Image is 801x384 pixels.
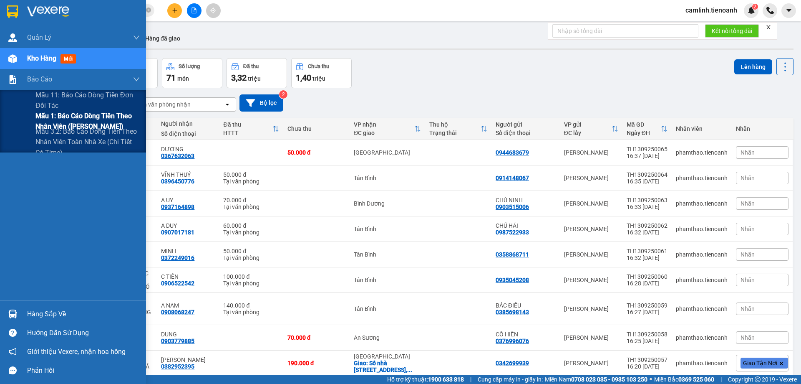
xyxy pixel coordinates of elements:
div: DUNG [161,331,215,338]
div: 70.000 đ [287,334,345,341]
div: Thu hộ [429,121,481,128]
div: 50.000 đ [223,171,279,178]
span: món [177,75,189,82]
div: phamthao.tienoanh [676,200,728,207]
div: 0935045208 [496,277,529,283]
div: A NAM [161,302,215,309]
span: 71 [166,73,176,83]
span: mới [60,54,76,64]
div: 0903779885 [161,338,194,344]
div: 16:35 [DATE] [627,178,667,185]
div: 0376996076 [496,338,529,344]
span: Nhãn [741,334,755,341]
div: TH1309250062 [627,222,667,229]
div: C TIÊN [161,273,215,280]
span: Nhãn [741,200,755,207]
strong: 0369 525 060 [678,376,714,383]
div: Chọn văn phòng nhận [133,100,191,109]
div: CHÚ HẢI [496,222,556,229]
div: 0382952395 [161,363,194,370]
div: 0937164898 [161,203,194,210]
span: Mẫu 3.2: Báo cáo dòng tiền theo nhân viên toàn nhà xe (Chi Tiết Có Time) [35,126,140,158]
div: TH1309250059 [627,302,667,309]
span: Cung cấp máy in - giấy in: [478,375,543,384]
div: Nhãn [736,125,788,132]
div: [PERSON_NAME] [564,149,618,156]
span: Kho hàng [27,54,56,62]
span: copyright [755,376,761,382]
img: logo-vxr [7,5,18,18]
strong: 0708 023 035 - 0935 103 250 [571,376,647,383]
div: 0903515006 [496,203,529,210]
div: Tại văn phòng [223,254,279,261]
span: Giới thiệu Vexere, nhận hoa hồng [27,346,126,357]
div: Tân Bình [354,226,421,232]
button: aim [206,3,221,18]
div: 0908068247 [161,309,194,315]
div: 60.000 đ [223,222,279,229]
button: file-add [187,3,202,18]
span: caret-down [785,7,793,14]
div: Mã GD [627,121,661,128]
div: Chưa thu [308,64,329,69]
div: Trạng thái [429,130,481,136]
span: down [133,34,140,41]
span: 1,40 [296,73,311,83]
div: Hàng sắp về [27,308,140,320]
span: triệu [312,75,325,82]
div: phamthao.tienoanh [676,226,728,232]
input: Nhập số tổng đài [552,24,698,38]
div: 0944683679 [496,149,529,156]
div: Tại văn phòng [223,203,279,210]
div: phamthao.tienoanh [676,305,728,312]
span: down [133,76,140,83]
span: question-circle [9,329,17,337]
div: [PERSON_NAME] [564,200,618,207]
img: solution-icon [8,75,17,84]
span: Nhãn [741,251,755,258]
div: HOÀNG ANH [161,356,215,363]
span: close-circle [146,8,151,13]
span: 2 [753,4,756,10]
div: phamthao.tienoanh [676,175,728,181]
div: Tân Bình [354,305,421,312]
span: Giao Tận Nơi [743,359,777,367]
sup: 2 [279,90,287,99]
button: Số lượng71món [162,58,222,88]
div: 16:37 [DATE] [627,153,667,159]
div: Giao: Số nhà 250 đường N7 Khu phố Phức Lai, Trường Thạnh ,Thủ Đức [354,360,421,373]
span: | [470,375,471,384]
button: Hàng đã giao [139,28,187,48]
div: 16:32 [DATE] [627,229,667,236]
button: Kết nối tổng đài [705,24,759,38]
button: plus [167,3,182,18]
div: phamthao.tienoanh [676,360,728,366]
button: Lên hàng [734,59,772,74]
div: TH1309250057 [627,356,667,363]
div: 0396450776 [161,178,194,185]
span: 3,32 [231,73,247,83]
strong: 1900 633 818 [428,376,464,383]
th: Toggle SortBy [622,118,672,140]
div: [GEOGRAPHIC_DATA] [354,353,421,360]
div: 190.000 đ [287,360,345,366]
span: ⚪️ [650,378,652,381]
div: 16:20 [DATE] [627,363,667,370]
div: Người gửi [496,121,556,128]
div: TH1309250063 [627,197,667,203]
div: Bình Dương [354,200,421,207]
div: CÔ HIỀN [496,331,556,338]
img: warehouse-icon [8,310,17,318]
div: MINH [161,248,215,254]
img: icon-new-feature [748,7,755,14]
sup: 2 [752,4,758,10]
div: [PERSON_NAME] [564,277,618,283]
div: 0906522542 [161,280,194,287]
div: A UY [161,197,215,203]
div: 16:32 [DATE] [627,254,667,261]
div: TH1309250058 [627,331,667,338]
span: Nhãn [741,149,755,156]
div: [PERSON_NAME] [564,334,618,341]
span: Mẫu 11: Báo cáo dòng tiền đơn đối tác [35,90,140,111]
div: Chưa thu [287,125,345,132]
